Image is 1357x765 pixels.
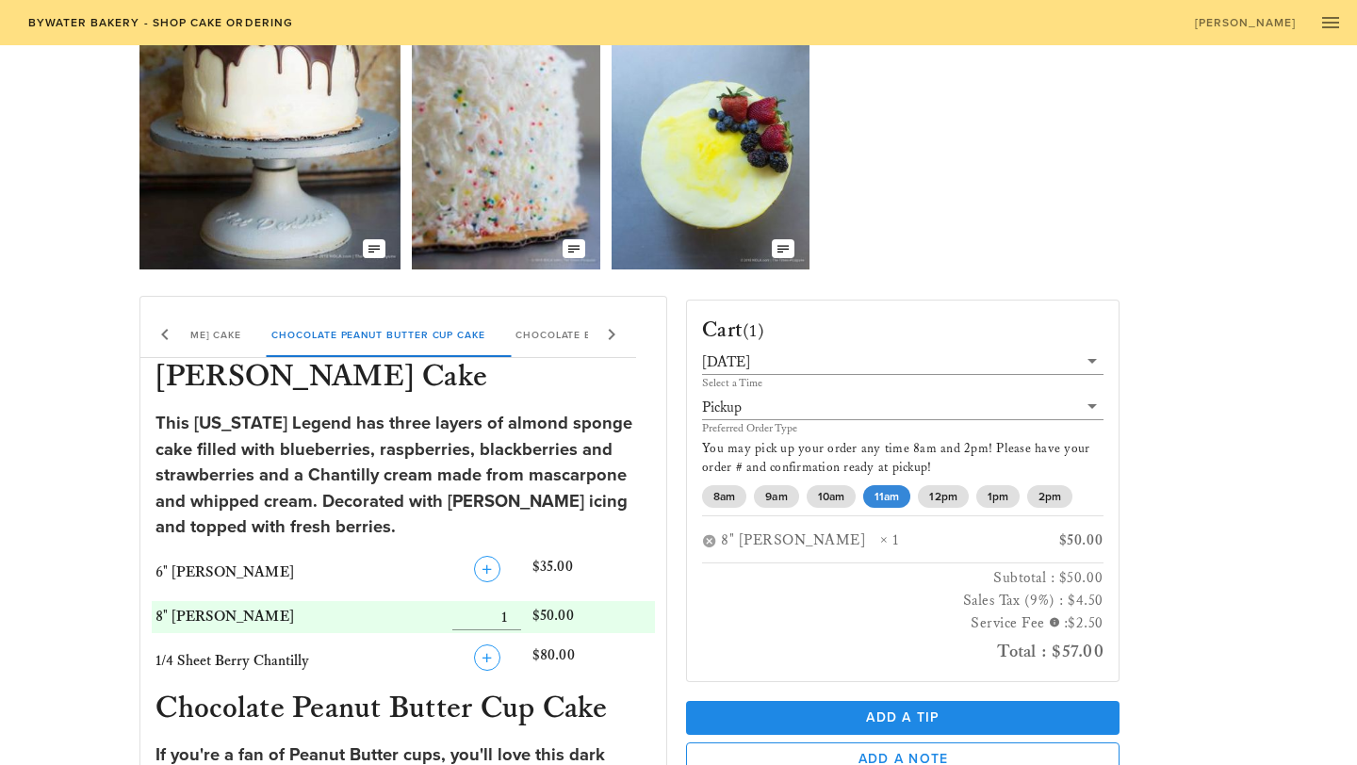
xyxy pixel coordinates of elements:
a: [PERSON_NAME] [1182,9,1308,36]
div: Pickup [702,399,742,416]
h3: [PERSON_NAME] Cake [152,358,656,399]
div: Pickup [702,395,1104,419]
span: 2pm [1038,485,1061,508]
span: 1/4 Sheet Berry Chantilly [155,652,309,670]
span: 10am [818,485,844,508]
a: Bywater Bakery - Shop Cake Ordering [15,9,304,36]
div: × 1 [880,531,1007,551]
div: Preferred Order Type [702,423,1104,434]
span: [PERSON_NAME] [1194,16,1297,29]
div: $35.00 [529,552,655,594]
h3: Sales Tax (9%) : $4.50 [702,590,1104,612]
span: $2.50 [1068,614,1104,632]
div: 8" [PERSON_NAME] [721,531,880,551]
div: Chocolate Butter Pecan Cake [499,312,711,357]
h3: Chocolate Peanut Butter Cup Cake [152,690,656,731]
div: Select a Time [702,378,1104,389]
span: 9am [765,485,787,508]
span: 8am [713,485,735,508]
div: [DATE] [702,354,750,371]
span: 11am [875,485,899,508]
span: 12pm [929,485,956,508]
div: $50.00 [529,601,655,633]
span: 1pm [988,485,1008,508]
span: Bywater Bakery - Shop Cake Ordering [26,16,293,29]
div: This [US_STATE] Legend has three layers of almond sponge cake filled with blueberries, raspberrie... [155,411,652,541]
h2: Total : $57.00 [702,636,1104,666]
h3: Cart [702,316,764,346]
div: $50.00 [1007,531,1103,551]
button: Add a Tip [686,701,1120,735]
span: Add a Tip [701,709,1104,725]
div: Chocolate Peanut Butter Cup Cake [256,312,500,357]
h3: Service Fee : [702,612,1104,636]
span: (1) [743,319,764,342]
span: 8" [PERSON_NAME] [155,608,294,626]
div: [DATE] [702,350,1104,374]
span: 6" [PERSON_NAME] [155,563,294,581]
div: $80.00 [529,641,655,682]
p: You may pick up your order any time 8am and 2pm! Please have your order # and confirmation ready ... [702,440,1104,478]
h3: Subtotal : $50.00 [702,567,1104,590]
